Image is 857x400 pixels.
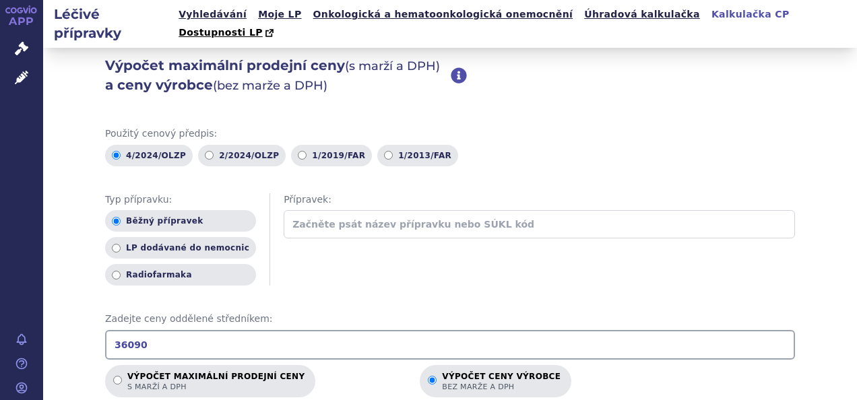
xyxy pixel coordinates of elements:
[384,151,393,160] input: 1/2013/FAR
[442,382,561,392] span: bez marže a DPH
[127,372,305,392] p: Výpočet maximální prodejní ceny
[105,237,256,259] label: LP dodávané do nemocnic
[707,5,794,24] a: Kalkulačka CP
[105,145,193,166] label: 4/2024/OLZP
[127,382,305,392] span: s marží a DPH
[428,376,437,385] input: Výpočet ceny výrobcebez marže a DPH
[174,24,280,42] a: Dostupnosti LP
[205,151,214,160] input: 2/2024/OLZP
[377,145,458,166] label: 1/2013/FAR
[43,5,174,42] h2: Léčivé přípravky
[213,78,327,93] span: (bez marže a DPH)
[105,193,256,207] span: Typ přípravku:
[254,5,305,24] a: Moje LP
[112,217,121,226] input: Běžný přípravek
[174,5,251,24] a: Vyhledávání
[580,5,704,24] a: Úhradová kalkulačka
[284,210,795,238] input: Začněte psát název přípravku nebo SÚKL kód
[112,244,121,253] input: LP dodávané do nemocnic
[105,56,451,95] h2: Výpočet maximální prodejní ceny a ceny výrobce
[105,127,795,141] span: Použitý cenový předpis:
[105,312,795,326] span: Zadejte ceny oddělené středníkem:
[105,330,795,360] input: Zadejte ceny oddělené středníkem
[179,27,263,38] span: Dostupnosti LP
[284,193,795,207] span: Přípravek:
[291,145,372,166] label: 1/2019/FAR
[345,59,440,73] span: (s marží a DPH)
[105,210,256,232] label: Běžný přípravek
[105,264,256,286] label: Radiofarmaka
[198,145,286,166] label: 2/2024/OLZP
[442,372,561,392] p: Výpočet ceny výrobce
[113,376,122,385] input: Výpočet maximální prodejní cenys marží a DPH
[112,271,121,279] input: Radiofarmaka
[309,5,577,24] a: Onkologická a hematoonkologická onemocnění
[112,151,121,160] input: 4/2024/OLZP
[298,151,307,160] input: 1/2019/FAR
